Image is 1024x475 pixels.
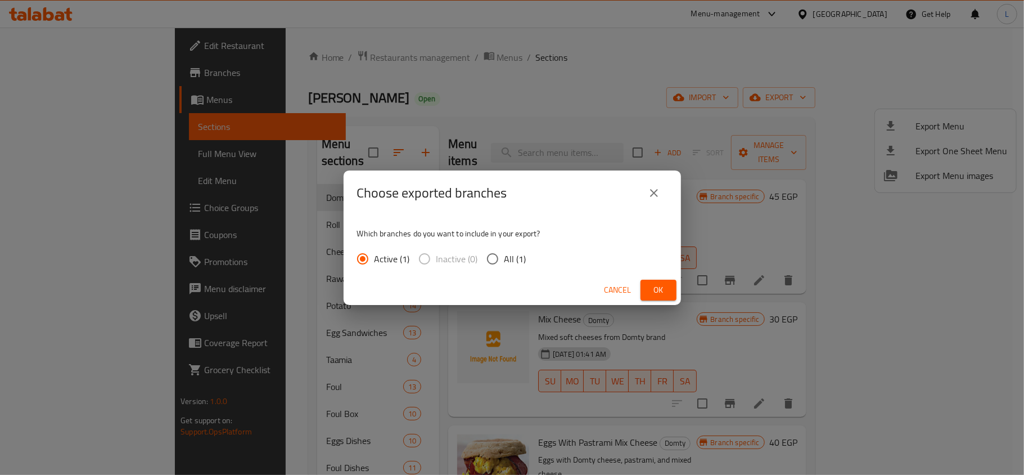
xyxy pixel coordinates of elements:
[649,283,667,297] span: Ok
[605,283,631,297] span: Cancel
[640,180,667,207] button: close
[640,280,676,301] button: Ok
[436,252,478,266] span: Inactive (0)
[375,252,410,266] span: Active (1)
[600,280,636,301] button: Cancel
[504,252,526,266] span: All (1)
[357,184,507,202] h2: Choose exported branches
[357,228,667,239] p: Which branches do you want to include in your export?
